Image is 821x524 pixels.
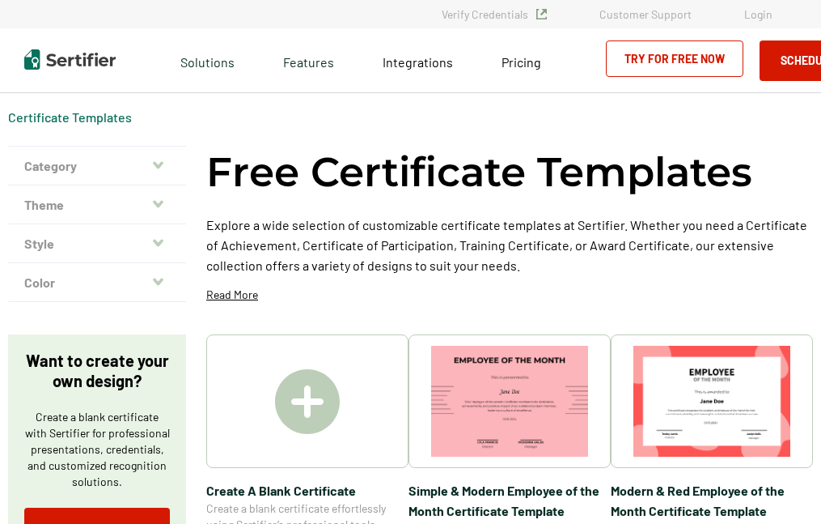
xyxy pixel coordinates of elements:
button: Style [8,224,186,263]
span: Pricing [501,54,541,70]
a: Verify Credentials [442,7,547,21]
img: Modern & Red Employee of the Month Certificate Template [633,346,790,457]
button: Theme [8,185,186,224]
span: Modern & Red Employee of the Month Certificate Template [611,480,813,521]
span: Integrations [383,54,453,70]
h1: Free Certificate Templates [206,146,752,198]
span: Solutions [180,50,235,70]
a: Pricing [501,50,541,70]
a: Try for Free Now [606,40,743,77]
span: Features [283,50,334,70]
button: Category [8,147,186,185]
span: Simple & Modern Employee of the Month Certificate Template [408,480,611,521]
p: Read More [206,287,258,303]
img: Sertifier | Digital Credentialing Platform [24,49,116,70]
div: Breadcrumb [8,109,132,126]
img: Simple & Modern Employee of the Month Certificate Template [431,346,588,457]
img: Verified [536,9,547,19]
p: Want to create your own design? [24,351,170,391]
p: Explore a wide selection of customizable certificate templates at Sertifier. Whether you need a C... [206,215,813,275]
a: Integrations [383,50,453,70]
a: Certificate Templates [8,109,132,125]
a: Login [744,7,772,21]
button: Color [8,263,186,302]
p: Create a blank certificate with Sertifier for professional presentations, credentials, and custom... [24,409,170,490]
a: Customer Support [599,7,692,21]
img: Create A Blank Certificate [275,369,340,434]
span: Create A Blank Certificate [206,480,408,501]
